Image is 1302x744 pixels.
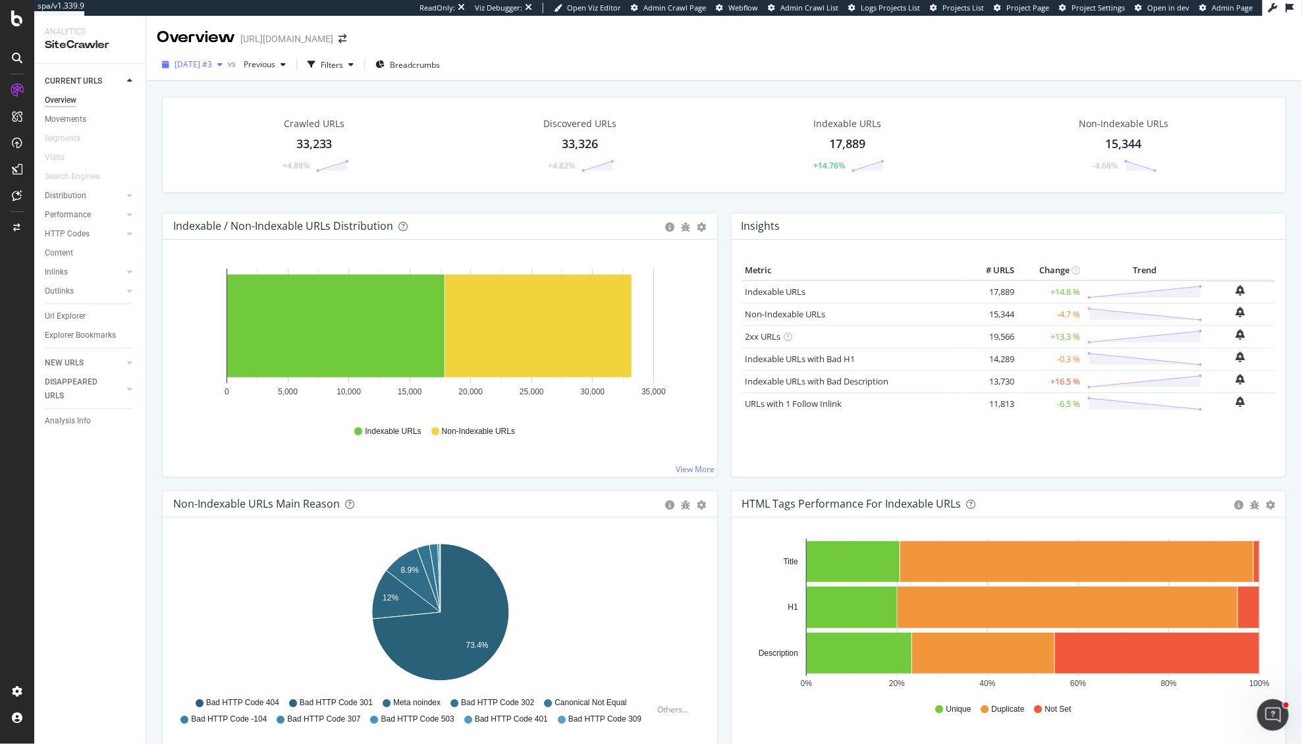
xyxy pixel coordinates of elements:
text: 100% [1249,679,1270,689]
a: View More [676,464,715,475]
div: Movements [45,113,86,126]
div: -4.68% [1093,160,1118,171]
div: Performance [45,208,91,222]
div: CURRENT URLS [45,74,102,88]
span: Logs Projects List [861,3,920,13]
span: Bad HTTP Code 401 [475,714,548,725]
div: A chart. [173,539,707,691]
span: Bad HTTP Code -104 [191,714,267,725]
text: 60% [1070,679,1086,689]
div: NEW URLS [45,356,84,370]
a: DISAPPEARED URLS [45,375,123,403]
span: vs [228,58,238,69]
span: Open in dev [1147,3,1189,13]
span: 2025 Sep. 12th #3 [175,59,212,70]
a: Admin Crawl List [768,3,838,13]
a: Indexable URLs with Bad H1 [746,353,855,365]
div: Non-Indexable URLs [1079,117,1168,130]
a: Explorer Bookmarks [45,329,136,342]
span: Open Viz Editor [567,3,621,13]
text: H1 [788,603,798,612]
div: Visits [45,151,65,165]
div: SiteCrawler [45,38,135,53]
span: Bad HTTP Code 301 [300,697,373,708]
span: Bad HTTP Code 503 [381,714,454,725]
div: Overview [157,26,235,49]
div: [URL][DOMAIN_NAME] [240,32,333,45]
div: HTML Tags Performance for Indexable URLs [742,497,962,510]
div: Segments [45,132,80,146]
button: Breadcrumbs [370,54,445,75]
div: 17,889 [830,136,866,153]
div: Content [45,246,73,260]
span: Duplicate [992,704,1025,715]
div: gear [1266,500,1275,510]
text: 5,000 [278,387,298,396]
div: Others... [658,704,695,715]
span: Meta noindex [393,697,441,708]
text: Description [758,649,798,658]
td: +13.3 % [1018,325,1084,348]
span: Previous [238,59,275,70]
text: 20,000 [458,387,483,396]
div: Analytics [45,26,135,38]
a: Outlinks [45,284,123,298]
div: gear [697,500,707,510]
svg: A chart. [173,261,707,413]
div: Overview [45,93,76,107]
svg: A chart. [742,539,1276,691]
a: Inlinks [45,265,123,279]
div: HTTP Codes [45,227,90,241]
a: NEW URLS [45,356,123,370]
span: Breadcrumbs [390,59,440,70]
td: 13,730 [965,370,1018,392]
text: 35,000 [641,387,666,396]
a: Logs Projects List [848,3,920,13]
div: Distribution [45,189,86,203]
td: 11,813 [965,392,1018,415]
div: 15,344 [1106,136,1142,153]
div: Viz Debugger: [475,3,522,13]
div: bell-plus [1236,374,1245,385]
text: 15,000 [398,387,422,396]
a: Projects List [930,3,984,13]
button: [DATE] #3 [157,54,228,75]
text: 10,000 [337,387,361,396]
a: URLs with 1 Follow Inlink [746,398,842,410]
a: Webflow [716,3,758,13]
button: Previous [238,54,291,75]
text: 80% [1160,679,1176,689]
div: +14.76% [813,160,845,171]
a: Overview [45,93,136,107]
iframe: Intercom live chat [1257,699,1289,731]
button: Filters [302,54,359,75]
a: Admin Crawl Page [631,3,706,13]
span: Bad HTTP Code 307 [287,714,360,725]
span: Bad HTTP Code 302 [461,697,534,708]
div: bell-plus [1236,352,1245,362]
a: Movements [45,113,136,126]
text: Title [783,557,798,566]
span: Unique [946,704,971,715]
a: Search Engines [45,170,113,184]
td: 17,889 [965,280,1018,304]
a: Admin Page [1199,3,1253,13]
div: Crawled URLs [284,117,344,130]
span: Indexable URLs [365,426,421,437]
h4: Insights [742,217,780,235]
a: Project Page [994,3,1049,13]
text: 0% [800,679,812,689]
div: ReadOnly: [420,3,455,13]
div: DISAPPEARED URLS [45,375,111,403]
span: Bad HTTP Code 404 [206,697,279,708]
span: Non-Indexable URLs [442,426,515,437]
div: gear [697,223,707,232]
a: CURRENT URLS [45,74,123,88]
div: bug [682,223,691,232]
div: +4.88% [283,160,310,171]
td: -0.3 % [1018,348,1084,370]
div: 33,326 [562,136,598,153]
div: Non-Indexable URLs Main Reason [173,497,340,510]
